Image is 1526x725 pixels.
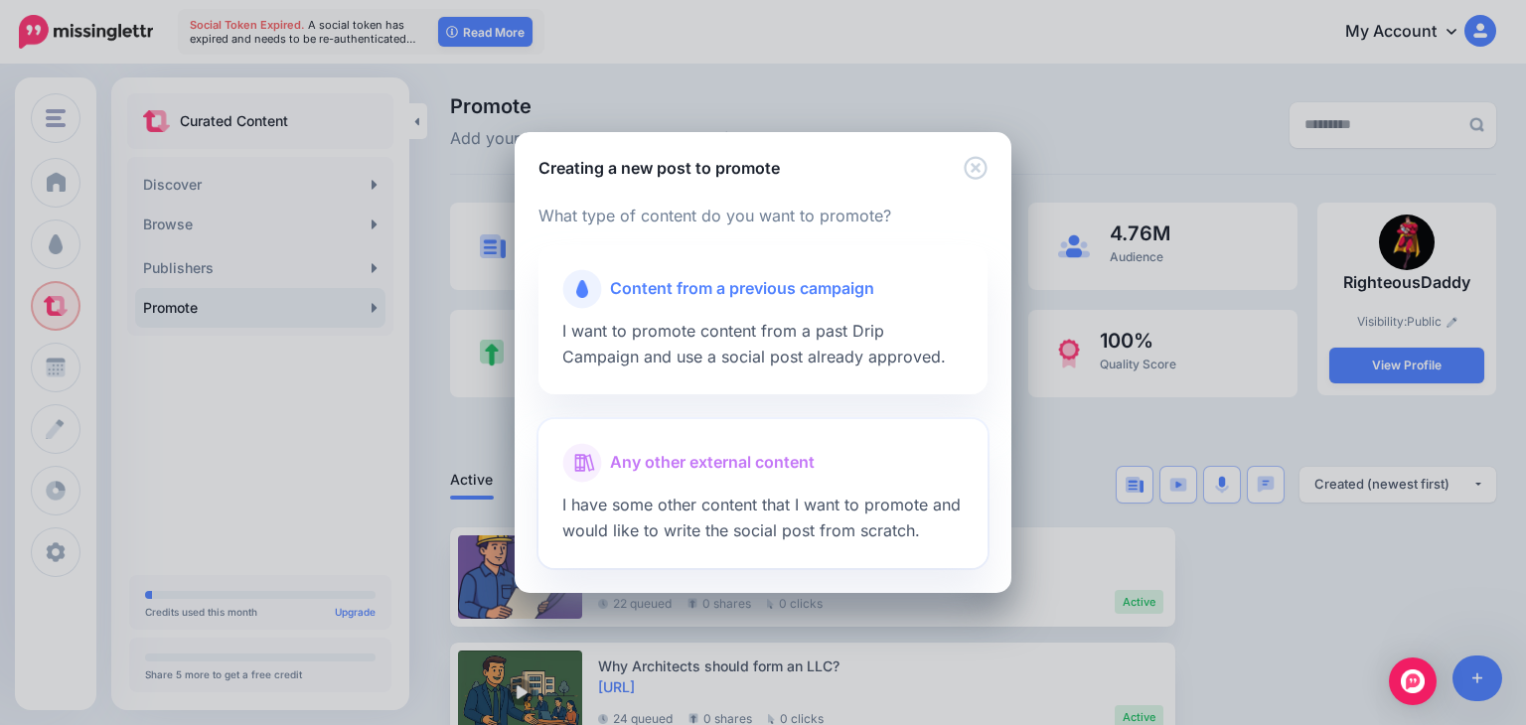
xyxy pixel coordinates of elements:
[610,276,874,302] span: Content from a previous campaign
[562,495,961,540] span: I have some other content that I want to promote and would like to write the social post from scr...
[562,321,946,366] span: I want to promote content from a past Drip Campaign and use a social post already approved.
[1389,657,1437,705] div: Open Intercom Messenger
[610,450,815,476] span: Any other external content
[964,156,988,181] button: Close
[538,156,780,180] h5: Creating a new post to promote
[538,204,988,229] p: What type of content do you want to promote?
[576,280,589,298] img: drip-campaigns.png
